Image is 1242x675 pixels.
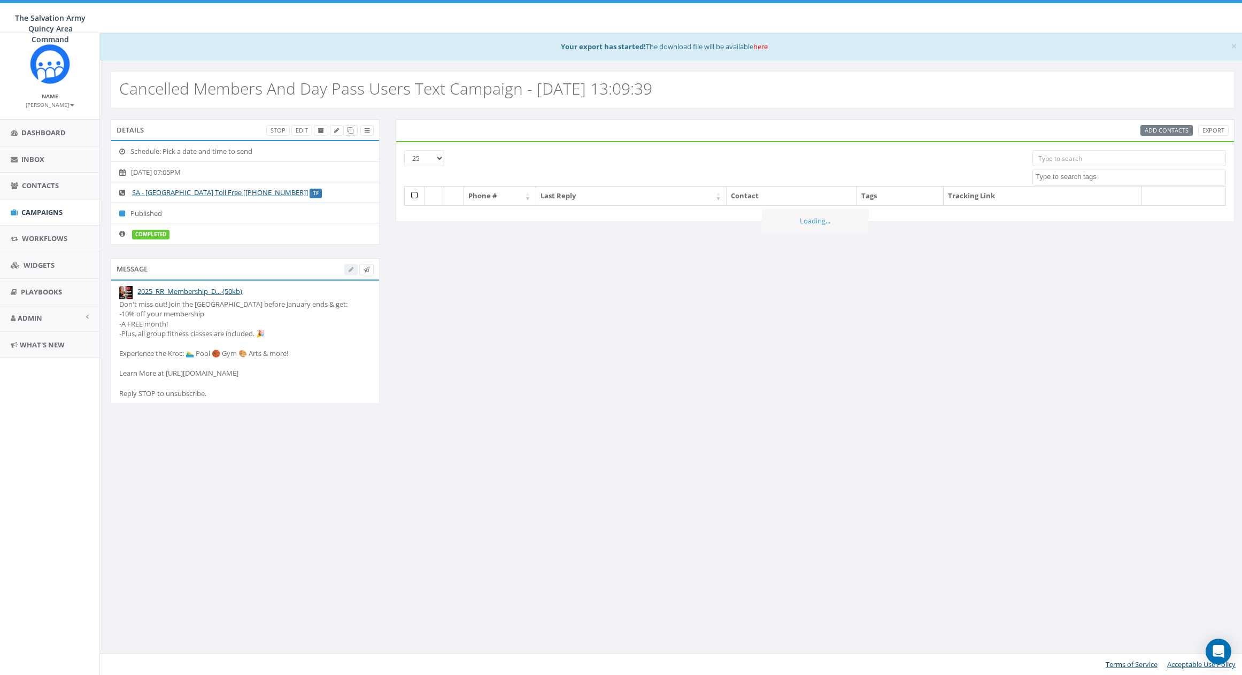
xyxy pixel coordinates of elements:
[119,299,371,399] div: Don't miss out! Join the [GEOGRAPHIC_DATA] before January ends & get: -10% off your membership -A...
[1231,41,1237,52] button: Close
[348,126,353,134] span: Clone Campaign
[42,92,58,100] small: Name
[18,313,42,323] span: Admin
[119,210,130,217] i: Published
[21,154,44,164] span: Inbox
[536,187,727,205] th: Last Reply
[26,99,74,109] a: [PERSON_NAME]
[762,209,869,233] div: Loading...
[310,189,322,198] label: TF
[137,286,242,296] a: 2025_RR_Membership_D... (50kb)
[334,126,339,134] span: Edit Campaign Title
[20,340,65,350] span: What's New
[1032,150,1226,166] input: Type to search
[111,141,379,162] li: Schedule: Pick a date and time to send
[111,203,379,224] li: Published
[1036,172,1225,182] textarea: Search
[30,44,70,84] img: Rally_Corp_Icon_1.png
[111,258,380,280] div: Message
[318,126,324,134] span: Archive Campaign
[111,119,380,141] div: Details
[21,287,62,297] span: Playbooks
[119,148,130,155] i: Schedule: Pick a date and time to send
[21,128,66,137] span: Dashboard
[266,125,290,136] a: Stop
[24,260,55,270] span: Widgets
[944,187,1142,205] th: Tracking Link
[26,101,74,108] small: [PERSON_NAME]
[727,187,857,205] th: Contact
[15,13,86,44] span: The Salvation Army Quincy Area Command
[857,187,944,205] th: Tags
[561,42,646,51] b: Your export has started!
[365,126,369,134] span: View Campaign Delivery Statistics
[1106,660,1158,669] a: Terms of Service
[291,125,312,136] a: Edit
[132,188,308,197] a: SA - [GEOGRAPHIC_DATA] Toll Free [[PHONE_NUMBER]]
[21,207,63,217] span: Campaigns
[1206,639,1231,664] div: Open Intercom Messenger
[1198,125,1229,136] a: Export
[119,80,652,97] h2: Cancelled Members And Day Pass Users Text Campaign - [DATE] 13:09:39
[132,230,169,239] label: completed
[22,181,59,190] span: Contacts
[1231,38,1237,53] span: ×
[111,161,379,183] li: [DATE] 07:05PM
[753,42,768,51] a: here
[1167,660,1236,669] a: Acceptable Use Policy
[364,265,369,273] span: Send Test Message
[22,234,67,243] span: Workflows
[464,187,536,205] th: Phone #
